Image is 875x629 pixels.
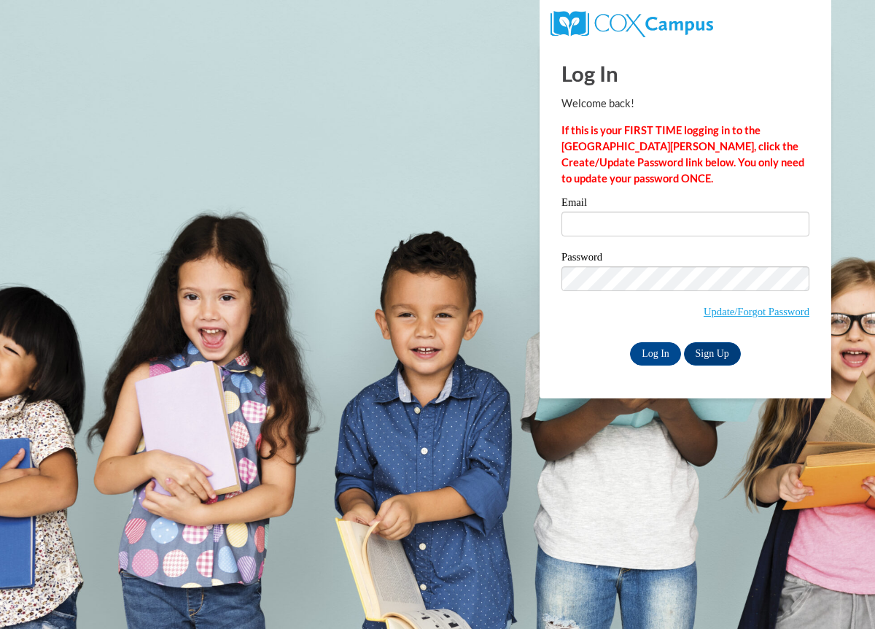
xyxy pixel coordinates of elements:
[561,124,804,185] strong: If this is your FIRST TIME logging in to the [GEOGRAPHIC_DATA][PERSON_NAME], click the Create/Upd...
[630,342,681,366] input: Log In
[561,197,809,212] label: Email
[561,58,809,88] h1: Log In
[561,96,809,112] p: Welcome back!
[551,11,713,37] img: COX Campus
[704,306,809,317] a: Update/Forgot Password
[561,252,809,266] label: Password
[551,17,713,29] a: COX Campus
[684,342,741,366] a: Sign Up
